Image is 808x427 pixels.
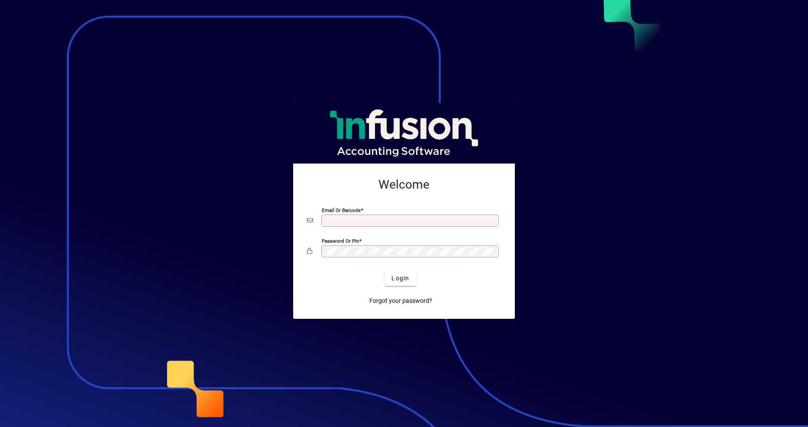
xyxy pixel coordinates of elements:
h2: Welcome [307,177,501,192]
span: Login [391,274,409,283]
span: Forgot your password? [369,296,432,305]
mat-label: Password or Pin [322,238,359,244]
button: Login [385,270,416,286]
a: Forgot your password? [366,293,436,308]
mat-label: Email or Barcode [322,207,361,213]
